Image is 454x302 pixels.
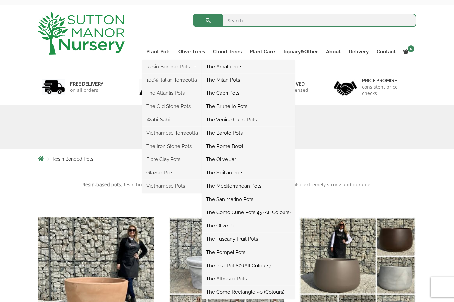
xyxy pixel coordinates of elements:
[70,87,103,93] p: on all orders
[362,78,412,84] h6: Price promise
[53,156,93,162] span: Resin Bonded Pots
[139,79,163,95] img: 2.jpg
[174,47,209,56] a: Olive Trees
[142,168,202,178] a: Glazed Pots
[279,47,322,56] a: Topiary&Other
[202,181,295,191] a: The Mediterranean Pots
[38,121,416,133] h1: Resin Bonded Pots
[202,208,295,217] a: The Como Cube Pots 45 (All Colours)
[399,47,416,56] a: 0
[202,128,295,138] a: The Barolo Pots
[202,287,295,297] a: The Como Rectangle 90 (Colours)
[202,194,295,204] a: The San Marino Pots
[142,115,202,125] a: Wabi-Sabi
[362,84,412,97] p: consistent price checks
[408,45,414,52] span: 0
[38,12,125,55] img: logo
[202,154,295,164] a: The Olive Jar
[202,62,295,72] a: The Amalfi Pots
[142,62,202,72] a: Resin Bonded Pots
[82,181,122,188] strong: Resin-based pots.
[334,77,357,97] img: 4.jpg
[142,141,202,151] a: The Iron Stone Pots
[142,88,202,98] a: The Atlantis Pots
[373,47,399,56] a: Contact
[202,247,295,257] a: The Pompei Pots
[142,128,202,138] a: Vietnamese Terracotta
[202,75,295,85] a: The Milan Pots
[246,47,279,56] a: Plant Care
[142,154,202,164] a: Fibre Clay Pots
[142,181,202,191] a: Vietnamese Pots
[70,81,103,87] h6: FREE DELIVERY
[202,221,295,231] a: The Olive Jar
[202,141,295,151] a: The Rome Bowl
[345,47,373,56] a: Delivery
[202,115,295,125] a: The Venice Cube Pots
[202,88,295,98] a: The Capri Pots
[209,47,246,56] a: Cloud Trees
[202,168,295,178] a: The Sicilian Pots
[42,79,65,95] img: 1.jpg
[142,101,202,111] a: The Old Stone Pots
[38,181,416,189] p: Resin bond is a lightweight alternative to heavy clay and stone pots, but it is also extremely st...
[142,47,174,56] a: Plant Pots
[202,234,295,244] a: The Tuscany Fruit Pots
[142,75,202,85] a: 100% Italian Terracotta
[202,101,295,111] a: The Brunello Pots
[202,274,295,284] a: The Alfresco Pots
[193,14,417,27] input: Search...
[202,261,295,271] a: The Pisa Pot 80 (All Colours)
[322,47,345,56] a: About
[38,156,416,161] nav: Breadcrumbs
